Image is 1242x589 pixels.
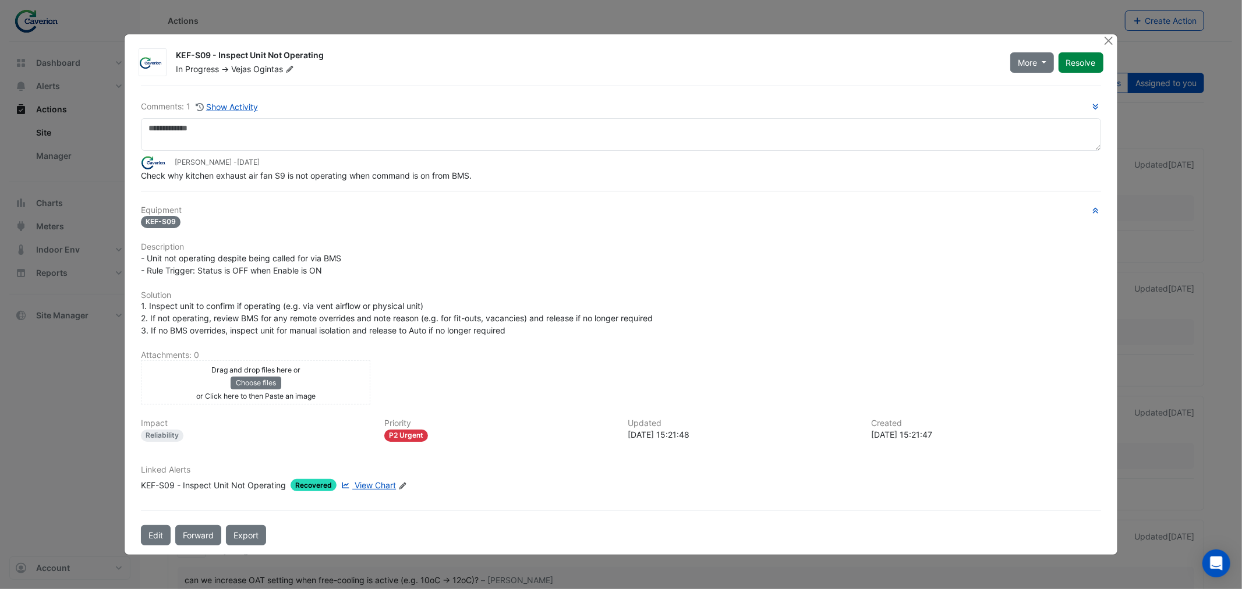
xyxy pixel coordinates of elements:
[176,64,219,74] span: In Progress
[141,242,1101,252] h6: Description
[231,64,251,74] span: Vejas
[141,350,1101,360] h6: Attachments: 0
[141,253,341,275] span: - Unit not operating despite being called for via BMS - Rule Trigger: Status is OFF when Enable i...
[253,63,296,75] span: Ogintas
[226,525,266,545] a: Export
[231,377,281,389] button: Choose files
[872,428,1101,441] div: [DATE] 15:21:47
[291,479,337,491] span: Recovered
[139,57,166,69] img: Caverion
[384,418,614,428] h6: Priority
[355,480,396,490] span: View Chart
[141,205,1101,215] h6: Equipment
[1202,549,1230,577] div: Open Intercom Messenger
[339,479,396,491] a: View Chart
[628,428,857,441] div: [DATE] 15:21:48
[1010,52,1054,73] button: More
[176,49,996,63] div: KEF-S09 - Inspect Unit Not Operating
[237,158,260,166] span: 2025-08-04 15:21:48
[141,430,183,442] div: Reliability
[221,64,229,74] span: ->
[195,100,259,113] button: Show Activity
[196,392,316,400] small: or Click here to then Paste an image
[1103,34,1115,47] button: Close
[141,479,286,491] div: KEF-S09 - Inspect Unit Not Operating
[628,418,857,428] h6: Updated
[141,465,1101,475] h6: Linked Alerts
[1018,56,1037,69] span: More
[141,171,472,180] span: Check why kitchen exhaust air fan S9 is not operating when command is on from BMS.
[141,301,653,335] span: 1. Inspect unit to confirm if operating (e.g. via vent airflow or physical unit) 2. If not operat...
[175,157,260,168] small: [PERSON_NAME] -
[872,418,1101,428] h6: Created
[141,216,181,228] span: KEF-S09
[384,430,428,442] div: P2 Urgent
[398,481,407,490] fa-icon: Edit Linked Alerts
[141,290,1101,300] h6: Solution
[1059,52,1103,73] button: Resolve
[211,366,300,374] small: Drag and drop files here or
[175,525,221,545] button: Forward
[141,156,170,169] img: Caverion
[141,100,259,113] div: Comments: 1
[141,418,370,428] h6: Impact
[141,525,171,545] button: Edit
